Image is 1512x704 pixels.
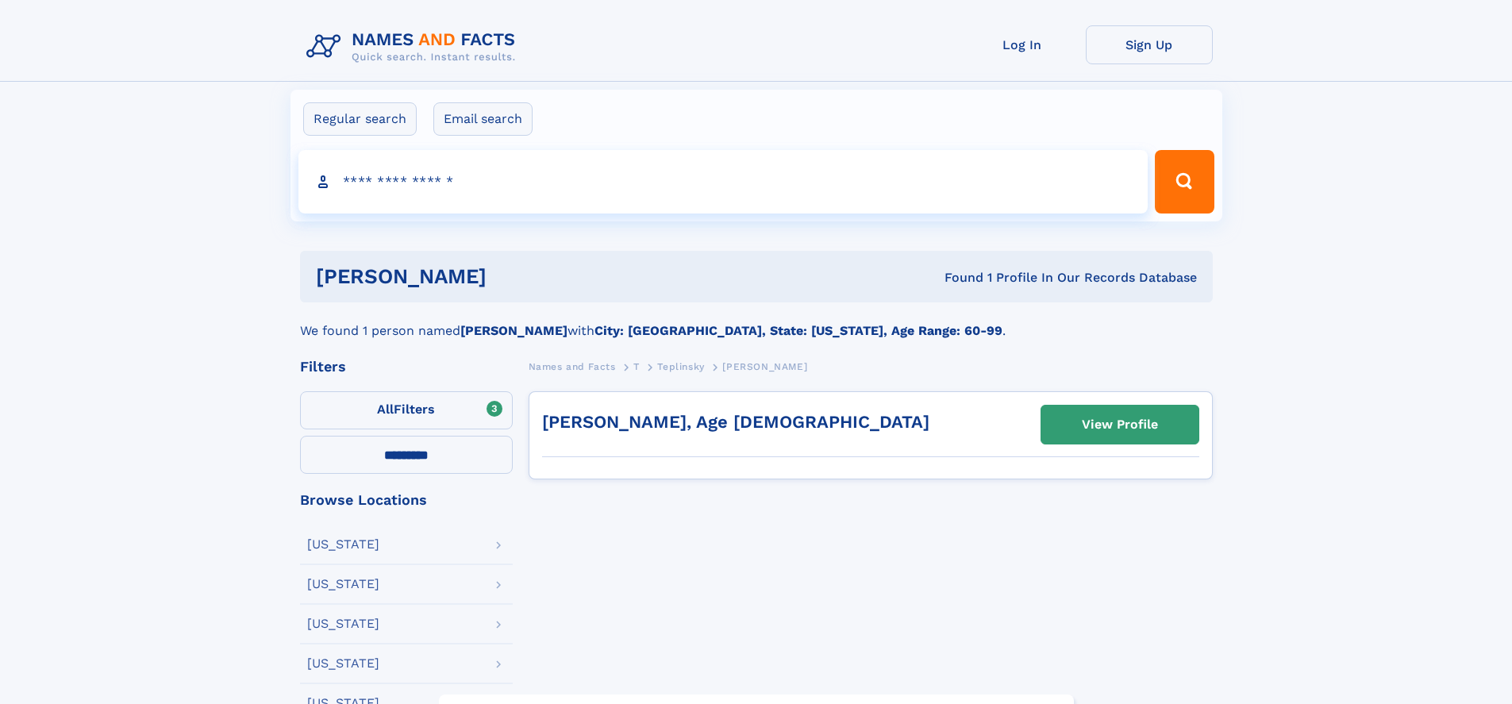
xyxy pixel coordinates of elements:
[300,391,513,429] label: Filters
[307,617,379,630] div: [US_STATE]
[1155,150,1214,214] button: Search Button
[460,323,567,338] b: [PERSON_NAME]
[307,578,379,591] div: [US_STATE]
[300,360,513,374] div: Filters
[1086,25,1213,64] a: Sign Up
[657,361,704,372] span: Teplinsky
[1041,406,1198,444] a: View Profile
[722,361,807,372] span: [PERSON_NAME]
[303,102,417,136] label: Regular search
[542,412,929,432] a: [PERSON_NAME], Age [DEMOGRAPHIC_DATA]
[633,361,640,372] span: T
[377,402,394,417] span: All
[1082,406,1158,443] div: View Profile
[633,356,640,376] a: T
[433,102,533,136] label: Email search
[300,302,1213,340] div: We found 1 person named with .
[316,267,716,287] h1: [PERSON_NAME]
[657,356,704,376] a: Teplinsky
[300,25,529,68] img: Logo Names and Facts
[959,25,1086,64] a: Log In
[307,657,379,670] div: [US_STATE]
[594,323,1002,338] b: City: [GEOGRAPHIC_DATA], State: [US_STATE], Age Range: 60-99
[715,269,1197,287] div: Found 1 Profile In Our Records Database
[300,493,513,507] div: Browse Locations
[529,356,616,376] a: Names and Facts
[307,538,379,551] div: [US_STATE]
[298,150,1148,214] input: search input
